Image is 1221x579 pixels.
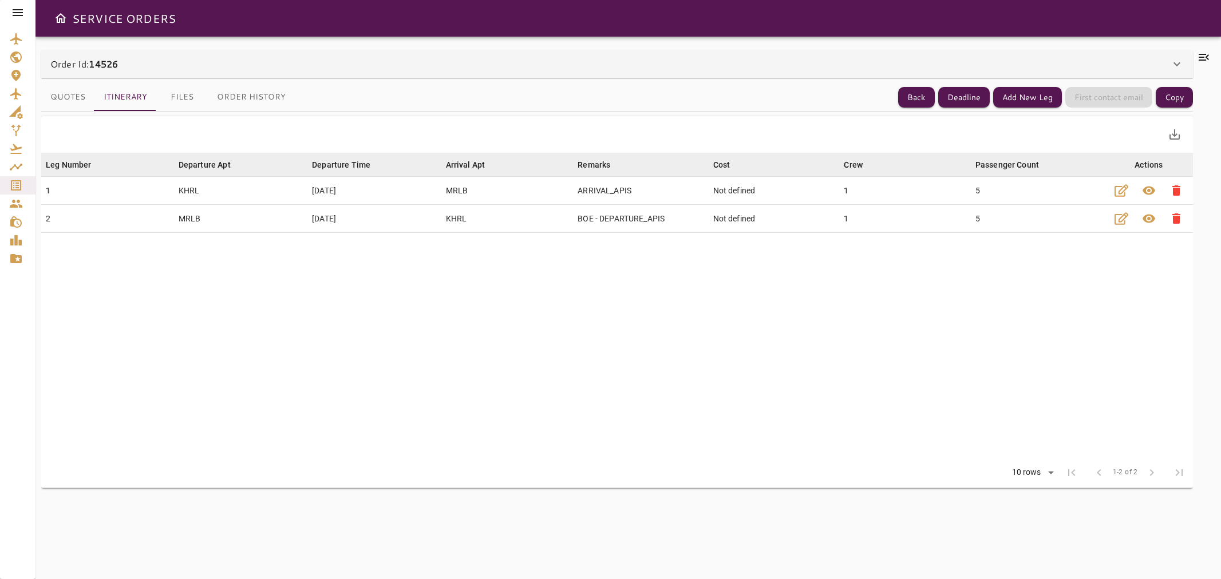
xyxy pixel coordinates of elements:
[307,177,441,205] td: [DATE]
[1005,464,1058,481] div: 10 rows
[49,7,72,30] button: Open drawer
[1135,205,1163,232] button: Leg Details
[971,205,1105,233] td: 5
[1108,205,1135,232] button: Edit Leg
[1163,205,1190,232] button: Delete Leg
[839,205,970,233] td: 1
[446,158,485,172] div: Arrival Apt
[179,158,231,172] div: Departure Apt
[1156,87,1193,108] button: Copy
[709,205,840,233] td: Not defined
[1108,177,1135,204] button: Edit Leg
[975,158,1039,172] div: Passenger Count
[41,177,174,205] td: 1
[573,205,708,233] td: BOE - DEPARTURE_APIS
[709,177,840,205] td: Not defined
[1085,459,1113,486] span: Previous Page
[1161,121,1188,148] button: Export
[1138,459,1165,486] span: Next Page
[72,9,176,27] h6: SERVICE ORDERS
[1009,467,1044,477] div: 10 rows
[1135,177,1163,204] button: Leg Details
[307,205,441,233] td: [DATE]
[1163,177,1190,204] button: Delete Leg
[713,158,730,172] div: Cost
[844,158,863,172] div: Crew
[174,177,307,205] td: KHRL
[578,158,610,172] div: Remarks
[844,158,878,172] span: Crew
[573,177,708,205] td: ARRIVAL_APIS
[1168,128,1182,141] span: save_alt
[41,84,94,111] button: Quotes
[713,158,745,172] span: Cost
[441,205,574,233] td: KHRL
[1142,212,1156,225] span: visibility
[41,205,174,233] td: 2
[1142,184,1156,197] span: visibility
[1113,467,1138,478] span: 1-2 of 2
[898,87,935,108] button: Back
[993,87,1062,108] button: Add New Leg
[446,158,500,172] span: Arrival Apt
[1169,212,1183,225] span: delete
[50,57,118,71] p: Order Id:
[312,158,385,172] span: Departure Time
[208,84,295,111] button: Order History
[441,177,574,205] td: MRLB
[41,84,295,111] div: basic tabs example
[971,177,1105,205] td: 5
[1165,459,1193,486] span: Last Page
[578,158,625,172] span: Remarks
[975,158,1054,172] span: Passenger Count
[46,158,106,172] span: Leg Number
[1058,459,1085,486] span: First Page
[156,84,208,111] button: Files
[41,50,1193,78] div: Order Id:14526
[1169,184,1183,197] span: delete
[94,84,156,111] button: Itinerary
[46,158,92,172] div: Leg Number
[839,177,970,205] td: 1
[174,205,307,233] td: MRLB
[89,57,118,70] b: 14526
[312,158,370,172] div: Departure Time
[179,158,246,172] span: Departure Apt
[938,87,990,108] button: Deadline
